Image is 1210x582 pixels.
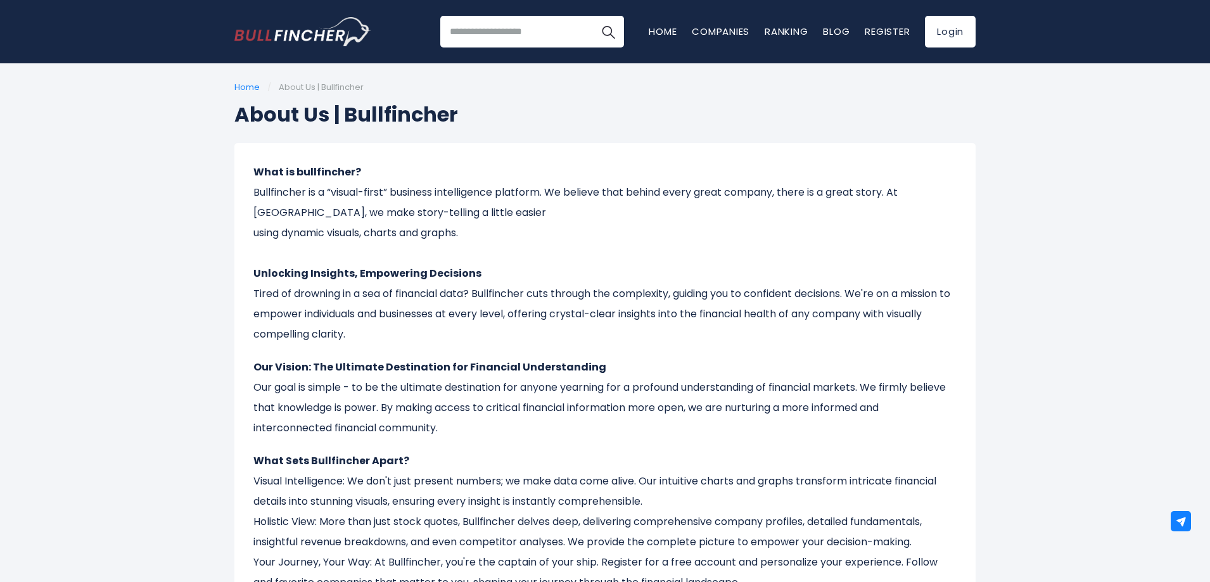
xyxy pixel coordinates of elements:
a: Home [649,25,677,38]
strong: What Sets Bullfincher Apart? [253,453,409,468]
strong: Unlocking Insights, Empowering Decisions [253,266,481,281]
a: Blog [823,25,850,38]
a: Login [925,16,976,47]
a: Go to homepage [234,17,371,46]
a: Home [234,81,260,93]
a: Companies [692,25,749,38]
button: Search [592,16,624,47]
p: Bullfincher is a “visual-first” business intelligence platform. We believe that behind every grea... [253,162,957,345]
a: Register [865,25,910,38]
p: Our goal is simple - to be the ultimate destination for anyone yearning for a profound understand... [253,357,957,438]
a: Ranking [765,25,808,38]
ul: / [234,82,976,93]
strong: What is bullfincher? [253,165,361,179]
span: About Us | Bullfincher [279,81,364,93]
strong: Our Vision: The Ultimate Destination for Financial Understanding [253,360,606,374]
h1: About Us | Bullfincher [234,99,976,130]
img: Bullfincher logo [234,17,371,46]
